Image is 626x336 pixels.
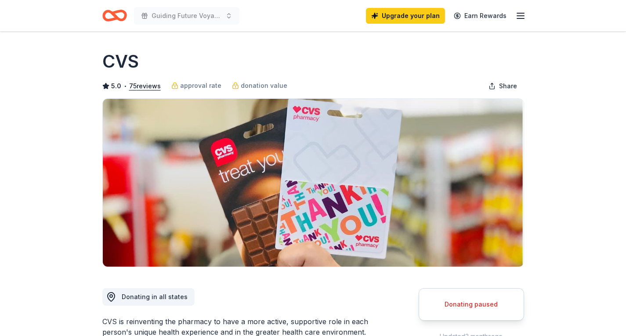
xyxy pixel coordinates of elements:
div: Donating paused [430,299,513,310]
img: Image for CVS [103,99,524,267]
a: Upgrade your plan [366,8,445,24]
span: 5.0 [111,81,121,91]
button: 75reviews [129,81,161,91]
a: Home [102,5,127,26]
span: approval rate [180,80,221,91]
a: donation value [232,80,287,91]
button: Guiding Future Voyagers [134,7,239,25]
span: Share [499,81,517,91]
span: • [123,83,127,90]
span: donation value [241,80,287,91]
h1: CVS [102,49,139,74]
span: Donating in all states [122,293,188,300]
button: Share [481,77,524,95]
a: Earn Rewards [449,8,512,24]
span: Guiding Future Voyagers [152,11,222,21]
a: approval rate [171,80,221,91]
